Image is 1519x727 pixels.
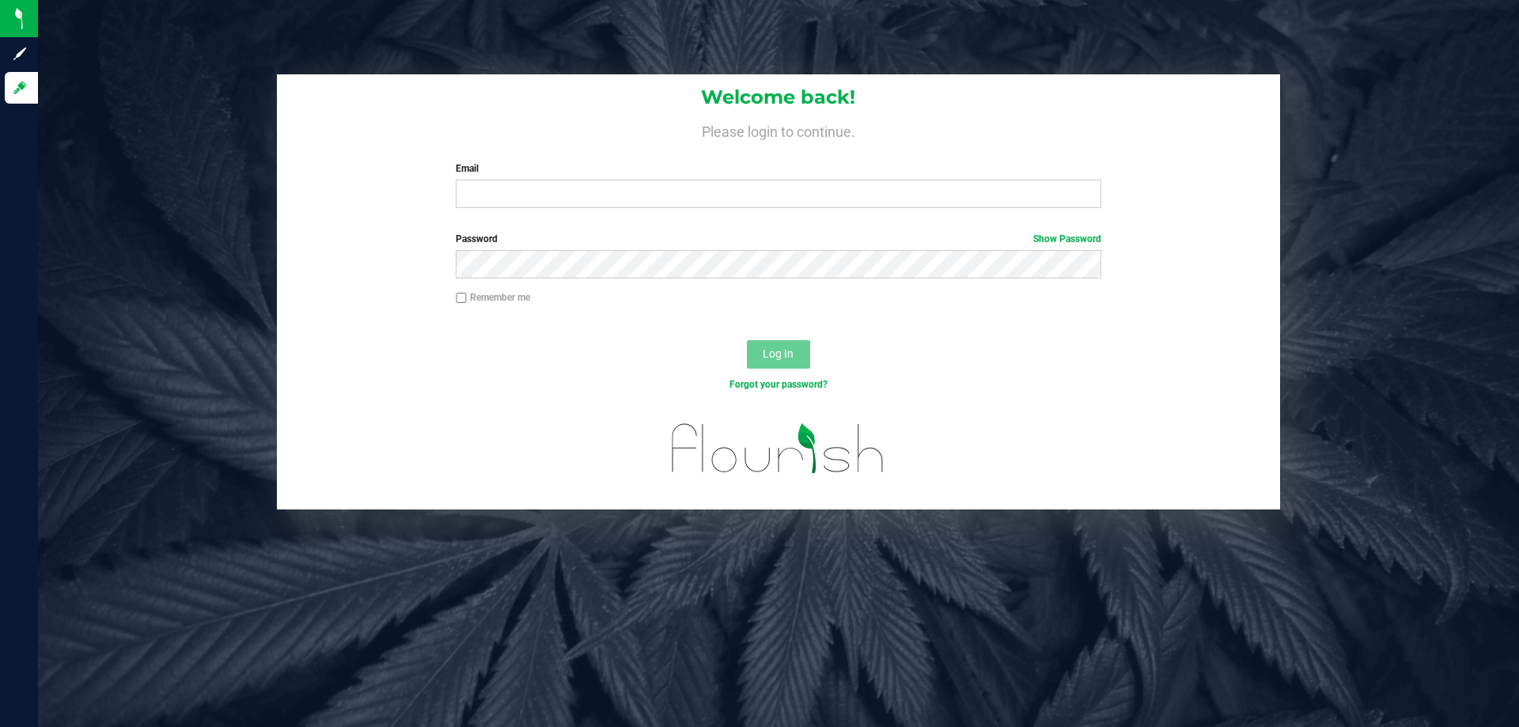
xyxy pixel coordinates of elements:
[729,379,828,390] a: Forgot your password?
[12,46,28,62] inline-svg: Sign up
[277,120,1280,139] h4: Please login to continue.
[653,408,903,489] img: flourish_logo.svg
[456,233,498,244] span: Password
[456,293,467,304] input: Remember me
[277,87,1280,108] h1: Welcome back!
[456,290,530,305] label: Remember me
[747,340,810,369] button: Log In
[763,347,794,360] span: Log In
[12,80,28,96] inline-svg: Log in
[1033,233,1101,244] a: Show Password
[456,161,1100,176] label: Email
